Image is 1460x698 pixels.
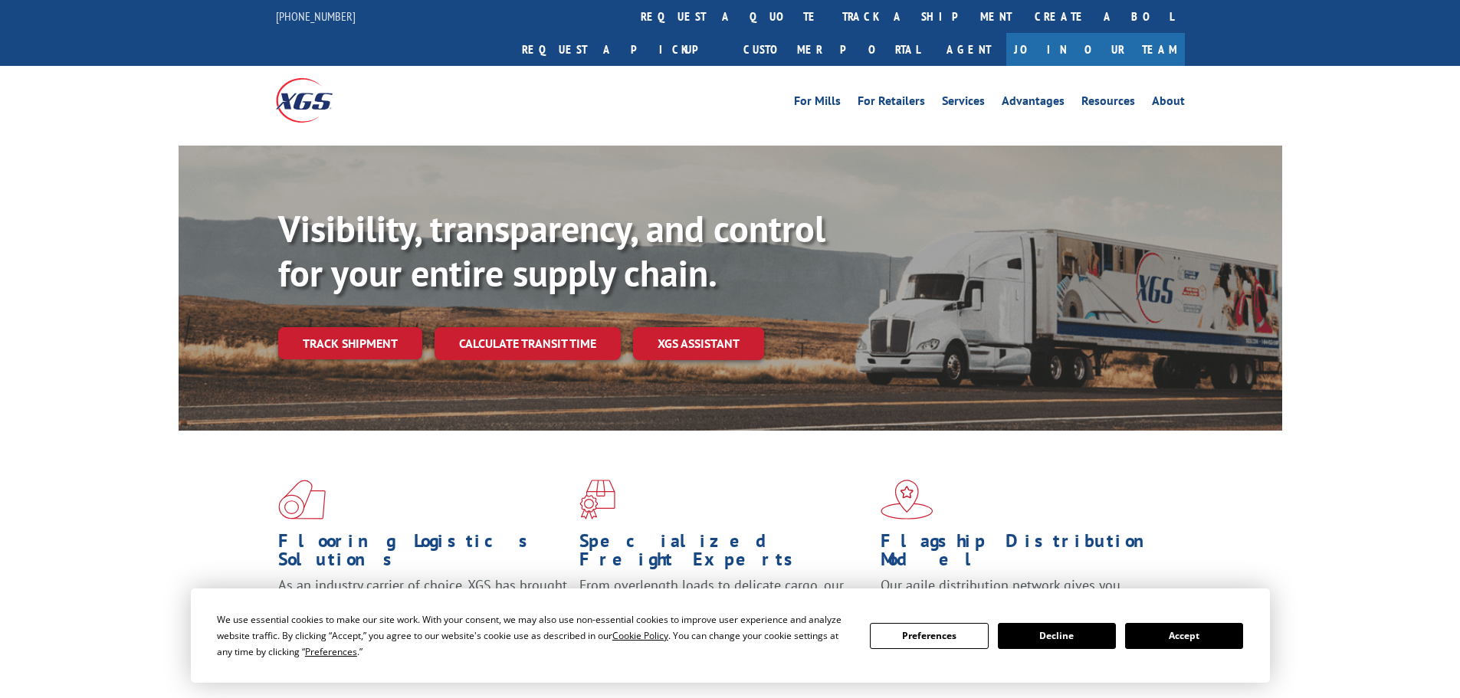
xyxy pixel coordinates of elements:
[579,532,869,576] h1: Specialized Freight Experts
[191,588,1270,683] div: Cookie Consent Prompt
[998,623,1116,649] button: Decline
[278,480,326,519] img: xgs-icon-total-supply-chain-intelligence-red
[305,645,357,658] span: Preferences
[278,327,422,359] a: Track shipment
[510,33,732,66] a: Request a pickup
[579,576,869,644] p: From overlength loads to delicate cargo, our experienced staff knows the best way to move your fr...
[732,33,931,66] a: Customer Portal
[881,480,933,519] img: xgs-icon-flagship-distribution-model-red
[276,8,356,24] a: [PHONE_NUMBER]
[612,629,668,642] span: Cookie Policy
[870,623,988,649] button: Preferences
[794,95,841,112] a: For Mills
[633,327,764,360] a: XGS ASSISTANT
[278,205,825,297] b: Visibility, transparency, and control for your entire supply chain.
[1081,95,1135,112] a: Resources
[1006,33,1185,66] a: Join Our Team
[881,576,1163,612] span: Our agile distribution network gives you nationwide inventory management on demand.
[579,480,615,519] img: xgs-icon-focused-on-flooring-red
[217,611,851,660] div: We use essential cookies to make our site work. With your consent, we may also use non-essential ...
[278,576,567,631] span: As an industry carrier of choice, XGS has brought innovation and dedication to flooring logistics...
[435,327,621,360] a: Calculate transit time
[1002,95,1065,112] a: Advantages
[1125,623,1243,649] button: Accept
[931,33,1006,66] a: Agent
[942,95,985,112] a: Services
[1152,95,1185,112] a: About
[278,532,568,576] h1: Flooring Logistics Solutions
[881,532,1170,576] h1: Flagship Distribution Model
[858,95,925,112] a: For Retailers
